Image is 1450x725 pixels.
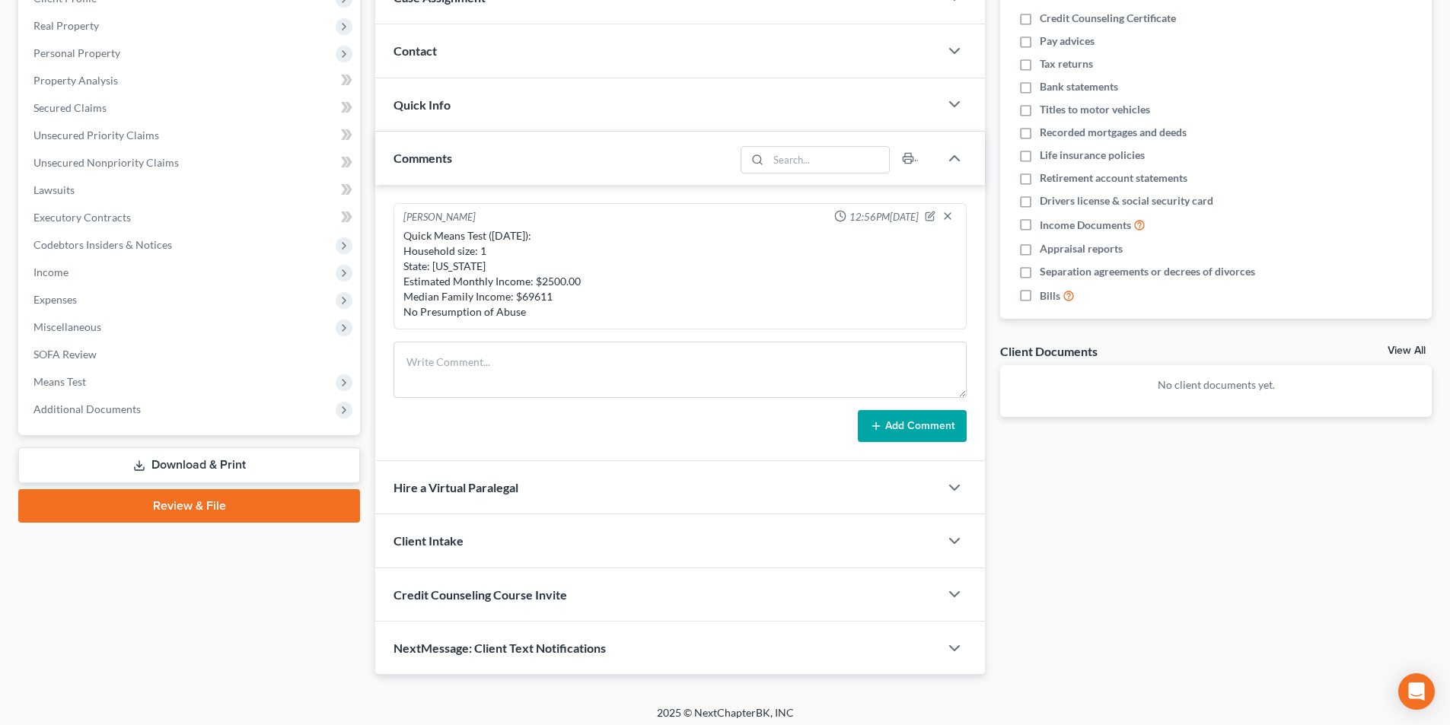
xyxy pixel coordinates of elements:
[394,480,518,494] span: Hire a Virtual Paralegal
[1040,79,1118,94] span: Bank statements
[33,402,141,415] span: Additional Documents
[1000,343,1098,359] div: Client Documents
[1040,170,1187,186] span: Retirement account statements
[394,97,451,112] span: Quick Info
[858,410,967,442] button: Add Comment
[21,94,360,122] a: Secured Claims
[21,204,360,231] a: Executory Contracts
[33,238,172,251] span: Codebtors Insiders & Notices
[33,183,75,196] span: Lawsuits
[849,210,919,224] span: 12:56PM[DATE]
[21,67,360,94] a: Property Analysis
[1040,56,1093,72] span: Tax returns
[394,43,437,58] span: Contact
[1040,11,1176,26] span: Credit Counseling Certificate
[1040,33,1095,49] span: Pay advices
[1040,288,1060,304] span: Bills
[1040,148,1145,163] span: Life insurance policies
[1040,193,1213,208] span: Drivers license & social security card
[33,320,101,333] span: Miscellaneous
[33,46,120,59] span: Personal Property
[394,533,464,548] span: Client Intake
[1040,125,1187,140] span: Recorded mortgages and deeds
[403,210,476,225] div: [PERSON_NAME]
[1012,377,1420,393] p: No client documents yet.
[1398,673,1435,710] div: Open Intercom Messenger
[394,151,452,165] span: Comments
[33,211,131,224] span: Executory Contracts
[21,176,360,204] a: Lawsuits
[1040,218,1131,233] span: Income Documents
[1040,264,1255,279] span: Separation agreements or decrees of divorces
[33,101,107,114] span: Secured Claims
[394,587,567,602] span: Credit Counseling Course Invite
[33,129,159,142] span: Unsecured Priority Claims
[33,375,86,388] span: Means Test
[18,489,360,523] a: Review & File
[33,156,179,169] span: Unsecured Nonpriority Claims
[33,74,118,87] span: Property Analysis
[1040,102,1150,117] span: Titles to motor vehicles
[769,147,890,173] input: Search...
[21,341,360,368] a: SOFA Review
[33,19,99,32] span: Real Property
[1040,241,1123,256] span: Appraisal reports
[394,641,606,655] span: NextMessage: Client Text Notifications
[18,447,360,483] a: Download & Print
[33,266,69,278] span: Income
[403,228,957,320] div: Quick Means Test ([DATE]): Household size: 1 State: [US_STATE] Estimated Monthly Income: $2500.00...
[33,348,97,361] span: SOFA Review
[33,293,77,306] span: Expenses
[21,122,360,149] a: Unsecured Priority Claims
[1388,345,1426,356] a: View All
[21,149,360,176] a: Unsecured Nonpriority Claims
